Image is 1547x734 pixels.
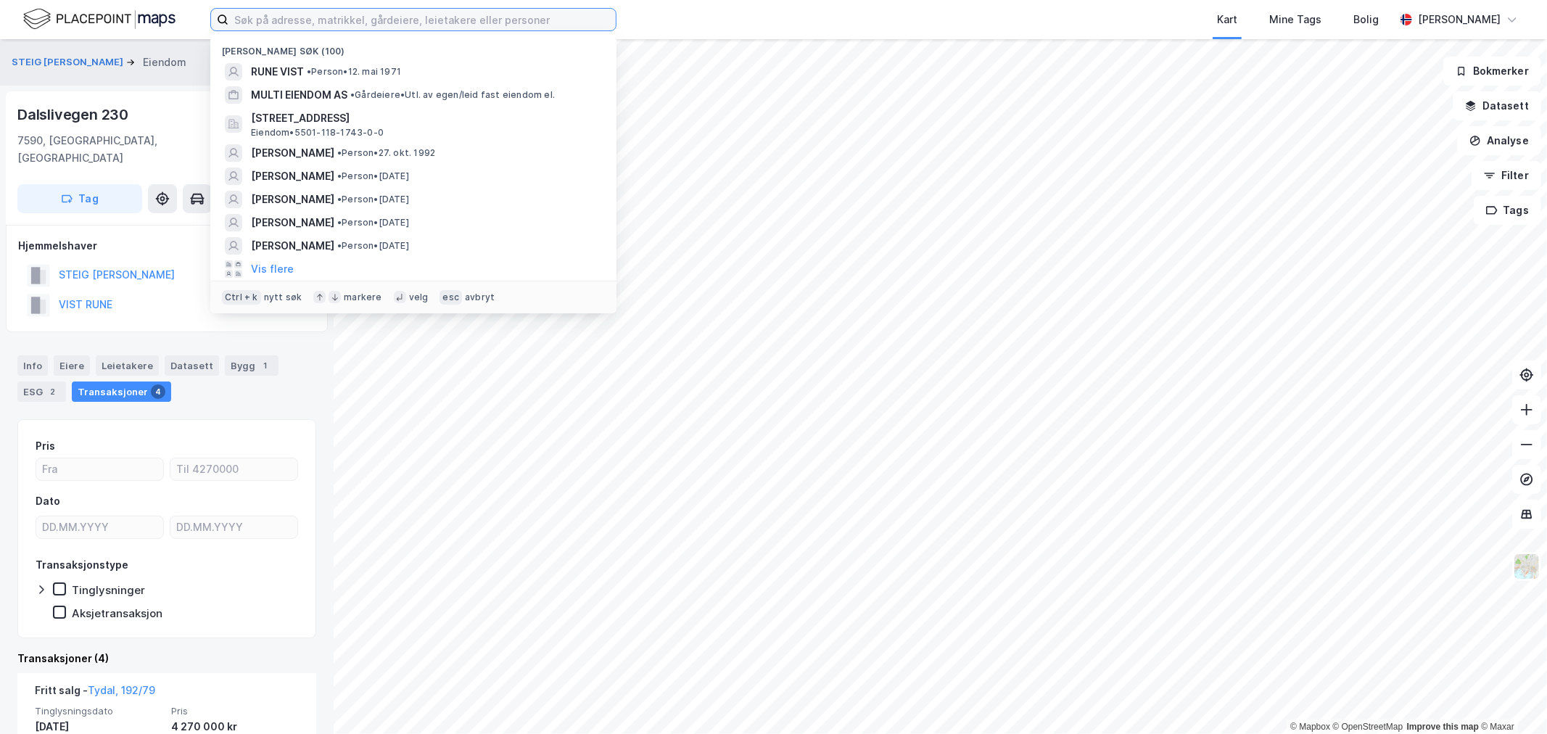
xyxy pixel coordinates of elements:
div: Hjemmelshaver [18,237,315,255]
button: Analyse [1457,126,1541,155]
div: ESG [17,382,66,402]
span: RUNE VIST [251,63,304,81]
input: DD.MM.YYYY [36,516,163,538]
button: Tag [17,184,142,213]
span: [PERSON_NAME] [251,191,334,208]
div: markere [344,292,381,303]
span: Tinglysningsdato [35,705,162,717]
div: Fritt salg - [35,682,155,705]
div: Transaksjoner (4) [17,650,316,667]
span: • [337,240,342,251]
img: logo.f888ab2527a4732fd821a326f86c7f29.svg [23,7,176,32]
span: • [337,194,342,205]
span: [PERSON_NAME] [251,168,334,185]
input: Til 4270000 [170,458,297,480]
div: esc [440,290,462,305]
button: Vis flere [251,260,294,278]
div: Aksjetransaksjon [72,606,162,620]
span: [PERSON_NAME] [251,144,334,162]
div: Datasett [165,355,219,376]
button: Datasett [1453,91,1541,120]
div: Ctrl + k [222,290,261,305]
div: [PERSON_NAME] [1418,11,1501,28]
div: Leietakere [96,355,159,376]
div: nytt søk [264,292,302,303]
input: Søk på adresse, matrikkel, gårdeiere, leietakere eller personer [228,9,616,30]
div: 2 [46,384,60,399]
span: Person • [DATE] [337,194,409,205]
span: Pris [171,705,299,717]
input: Fra [36,458,163,480]
button: Filter [1472,161,1541,190]
div: [PERSON_NAME] søk (100) [210,34,616,60]
div: 1 [258,358,273,373]
div: 4 [151,384,165,399]
div: Bygg [225,355,279,376]
div: Tinglysninger [72,583,145,597]
span: Person • 27. okt. 1992 [337,147,435,159]
iframe: Chat Widget [1474,664,1547,734]
button: STEIG [PERSON_NAME] [12,55,126,70]
div: avbryt [465,292,495,303]
span: Person • [DATE] [337,217,409,228]
span: [PERSON_NAME] [251,237,334,255]
span: • [350,89,355,100]
span: Person • [DATE] [337,170,409,182]
a: Tydal, 192/79 [88,684,155,696]
div: Pris [36,437,55,455]
button: Tags [1474,196,1541,225]
div: Mine Tags [1269,11,1321,28]
input: DD.MM.YYYY [170,516,297,538]
div: Bolig [1353,11,1379,28]
span: • [337,170,342,181]
div: Info [17,355,48,376]
div: Eiendom [143,54,186,71]
a: OpenStreetMap [1333,722,1403,732]
div: velg [409,292,429,303]
img: Z [1513,553,1540,580]
a: Mapbox [1290,722,1330,732]
div: Kart [1217,11,1237,28]
div: Transaksjoner [72,382,171,402]
span: MULTI EIENDOM AS [251,86,347,104]
a: Improve this map [1407,722,1479,732]
span: Eiendom • 5501-118-1743-0-0 [251,127,384,139]
div: 7590, [GEOGRAPHIC_DATA], [GEOGRAPHIC_DATA] [17,132,251,167]
span: [STREET_ADDRESS] [251,110,599,127]
span: Gårdeiere • Utl. av egen/leid fast eiendom el. [350,89,555,101]
span: Person • 12. mai 1971 [307,66,401,78]
span: Person • [DATE] [337,240,409,252]
span: • [337,147,342,158]
div: Eiere [54,355,90,376]
span: • [307,66,311,77]
button: Bokmerker [1443,57,1541,86]
div: Transaksjonstype [36,556,128,574]
span: • [337,217,342,228]
div: Dato [36,492,60,510]
span: [PERSON_NAME] [251,214,334,231]
div: Dalslivegen 230 [17,103,131,126]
